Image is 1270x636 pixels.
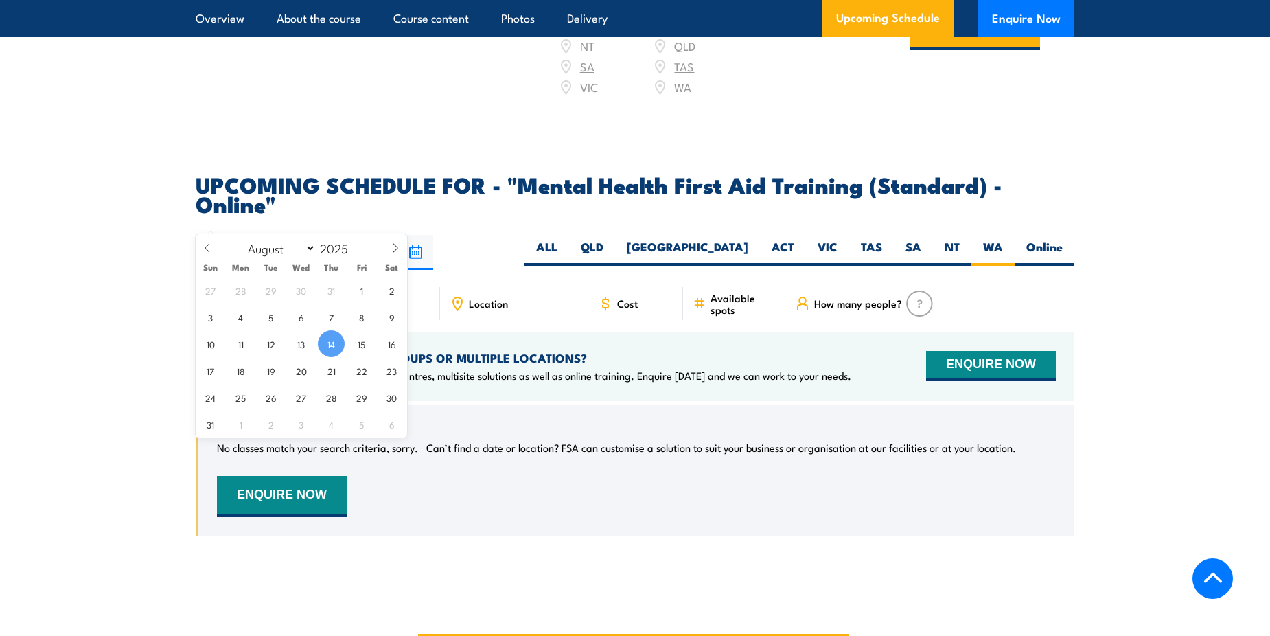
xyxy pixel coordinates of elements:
span: August 13, 2025 [288,330,314,357]
span: August 29, 2025 [348,384,375,411]
span: Cost [617,297,638,309]
span: August 19, 2025 [257,357,284,384]
label: SA [894,239,933,266]
span: August 15, 2025 [348,330,375,357]
label: VIC [806,239,849,266]
span: September 5, 2025 [348,411,375,438]
span: August 2, 2025 [378,277,405,304]
p: No classes match your search criteria, sorry. [217,441,418,455]
label: WA [971,239,1015,266]
span: Thu [316,263,347,272]
span: July 30, 2025 [288,277,314,304]
span: August 17, 2025 [197,357,224,384]
span: August 3, 2025 [197,304,224,330]
span: August 18, 2025 [227,357,254,384]
span: August 31, 2025 [197,411,224,438]
span: August 27, 2025 [288,384,314,411]
button: ENQUIRE NOW [926,351,1056,381]
span: August 7, 2025 [318,304,345,330]
span: August 21, 2025 [318,357,345,384]
span: August 8, 2025 [348,304,375,330]
h2: UPCOMING SCHEDULE FOR - "Mental Health First Aid Training (Standard) - Online" [196,174,1074,213]
span: September 3, 2025 [288,411,314,438]
label: NT [933,239,971,266]
label: ALL [524,239,569,266]
span: August 25, 2025 [227,384,254,411]
label: QLD [569,239,615,266]
span: August 11, 2025 [227,330,254,357]
span: Location [469,297,508,309]
input: Year [316,240,361,256]
span: Mon [226,263,256,272]
p: Can’t find a date or location? FSA can customise a solution to suit your business or organisation... [426,441,1016,455]
span: Fri [347,263,377,272]
span: Wed [286,263,316,272]
span: Sun [196,263,226,272]
span: August 12, 2025 [257,330,284,357]
span: July 27, 2025 [197,277,224,304]
label: [GEOGRAPHIC_DATA] [615,239,760,266]
span: September 1, 2025 [227,411,254,438]
span: August 23, 2025 [378,357,405,384]
select: Month [242,239,316,257]
label: ACT [760,239,806,266]
span: Available spots [711,292,776,315]
span: July 29, 2025 [257,277,284,304]
span: Tue [256,263,286,272]
span: September 4, 2025 [318,411,345,438]
span: August 30, 2025 [378,384,405,411]
span: August 4, 2025 [227,304,254,330]
span: August 28, 2025 [318,384,345,411]
span: August 10, 2025 [197,330,224,357]
h4: NEED TRAINING FOR LARGER GROUPS OR MULTIPLE LOCATIONS? [217,350,851,365]
span: July 28, 2025 [227,277,254,304]
span: August 9, 2025 [378,304,405,330]
p: We offer onsite training, training at our centres, multisite solutions as well as online training... [217,369,851,383]
span: August 16, 2025 [378,330,405,357]
span: September 2, 2025 [257,411,284,438]
label: TAS [849,239,894,266]
span: September 6, 2025 [378,411,405,438]
span: How many people? [814,297,902,309]
span: August 20, 2025 [288,357,314,384]
span: July 31, 2025 [318,277,345,304]
span: August 1, 2025 [348,277,375,304]
span: August 14, 2025 [318,330,345,357]
label: Online [1015,239,1074,266]
span: August 22, 2025 [348,357,375,384]
span: August 5, 2025 [257,304,284,330]
span: August 6, 2025 [288,304,314,330]
span: August 24, 2025 [197,384,224,411]
span: August 26, 2025 [257,384,284,411]
span: Sat [377,263,407,272]
button: ENQUIRE NOW [217,476,347,517]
